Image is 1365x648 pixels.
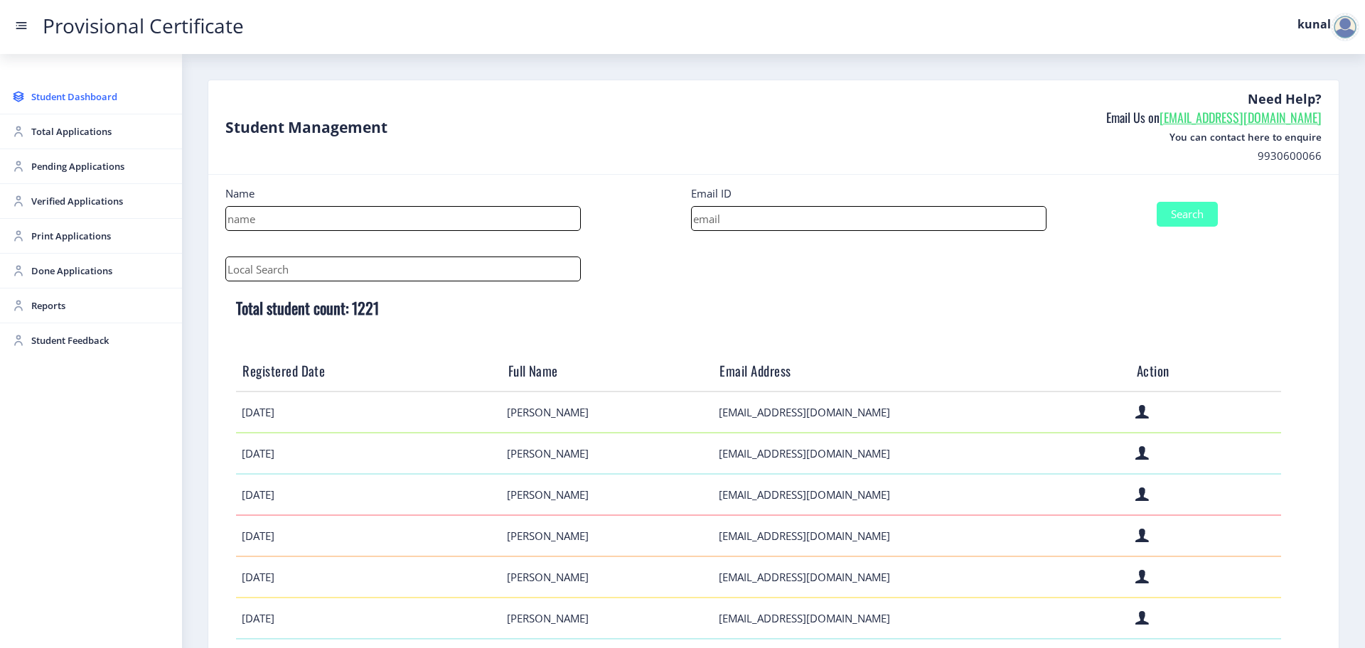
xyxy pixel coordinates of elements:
td: [EMAIL_ADDRESS][DOMAIN_NAME] [713,556,1130,598]
td: [PERSON_NAME] [501,598,713,639]
td: [DATE] [236,433,501,474]
td: [EMAIL_ADDRESS][DOMAIN_NAME] [713,474,1130,515]
th: Registered Date [236,351,501,391]
label: kunal [1297,18,1331,30]
input: email [691,206,1046,231]
td: [EMAIL_ADDRESS][DOMAIN_NAME] [713,515,1130,556]
th: Full Name [501,351,713,391]
th: Email Address [713,351,1130,391]
b: Need Help? [1248,90,1322,107]
td: [DATE] [236,556,501,598]
label: Email ID [691,186,732,200]
th: Action [1130,351,1281,391]
a: [EMAIL_ADDRESS][DOMAIN_NAME] [1160,108,1322,126]
span: Done Applications [31,262,171,279]
input: Local Search [225,256,581,281]
td: [EMAIL_ADDRESS][DOMAIN_NAME] [713,598,1130,639]
td: [PERSON_NAME] [501,433,713,474]
td: [PERSON_NAME] [501,391,713,433]
span: You can contact here to enquire [1106,129,1322,146]
td: [PERSON_NAME] [501,556,713,598]
p: 9930600066 [1106,148,1322,163]
td: [DATE] [236,391,501,433]
td: [PERSON_NAME] [501,515,713,556]
div: Student Management [225,119,387,136]
td: [EMAIL_ADDRESS][DOMAIN_NAME] [713,391,1130,433]
td: [DATE] [236,598,501,639]
a: Provisional Certificate [28,18,258,33]
b: Total student count: 1221 [236,296,379,319]
td: [DATE] [236,515,501,556]
span: Pending Applications [31,158,171,175]
span: Student Feedback [31,332,171,349]
h6: Email Us on [1106,109,1322,126]
label: Name [225,186,255,200]
span: Print Applications [31,227,171,244]
td: [DATE] [236,474,501,515]
span: Student Dashboard [31,88,171,105]
button: Search [1157,202,1218,227]
input: name [225,206,581,231]
span: Reports [31,297,171,314]
td: [EMAIL_ADDRESS][DOMAIN_NAME] [713,433,1130,474]
span: Total Applications [31,123,171,140]
span: Verified Applications [31,193,171,210]
td: [PERSON_NAME] [501,474,713,515]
